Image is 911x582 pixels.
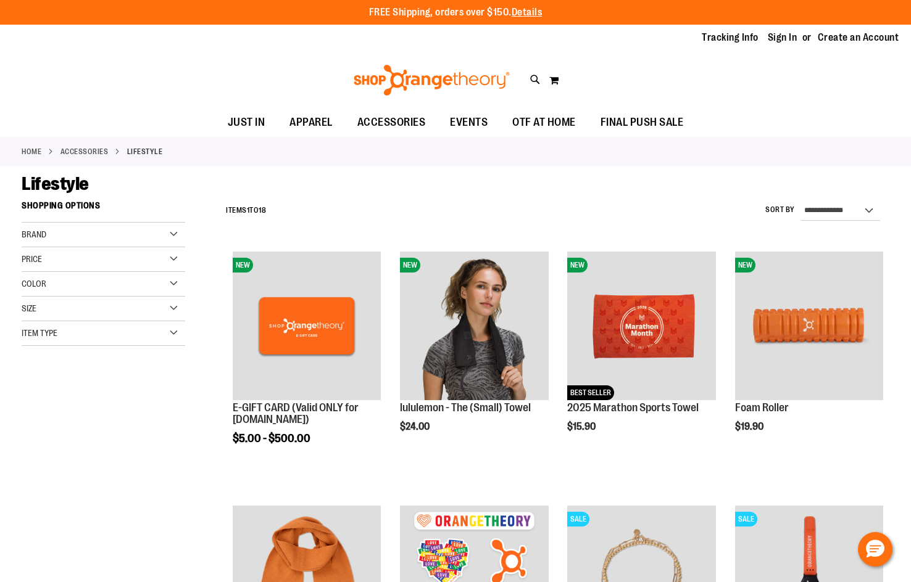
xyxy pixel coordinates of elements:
a: Create an Account [818,31,899,44]
span: BEST SELLER [567,385,614,400]
h2: Items to [226,201,266,220]
a: lululemon - The (Small) Towel [400,401,531,414]
a: EVENTS [438,109,500,137]
span: Lifestyle [22,173,89,194]
span: Color [22,279,46,289]
span: NEW [233,258,253,273]
a: Home [22,146,41,157]
span: JUST IN [228,109,265,136]
div: product [729,245,889,464]
a: Foam RollerNEW [735,252,883,401]
span: NEW [735,258,755,273]
span: $15.90 [567,421,597,432]
span: $24.00 [400,421,431,432]
span: FINAL PUSH SALE [601,109,684,136]
span: 18 [259,206,266,215]
a: Tracking Info [702,31,759,44]
span: NEW [567,258,588,273]
strong: Lifestyle [127,146,163,157]
p: FREE Shipping, orders over $150. [369,6,543,20]
a: APPAREL [277,109,345,137]
img: E-GIFT CARD (Valid ONLY for ShopOrangetheory.com) [233,252,381,400]
a: Foam Roller [735,401,789,414]
img: lululemon - The (Small) Towel [400,252,548,400]
button: Hello, have a question? Let’s chat. [858,532,892,567]
span: 1 [247,206,250,215]
span: Size [22,303,36,313]
span: OTF AT HOME [512,109,576,136]
span: Item Type [22,328,57,338]
label: Sort By [765,205,795,215]
span: NEW [400,258,420,273]
img: 2025 Marathon Sports Towel [567,252,715,400]
span: $5.00 - $500.00 [233,432,310,445]
img: Shop Orangetheory [352,65,512,96]
span: Brand [22,229,46,239]
a: JUST IN [215,109,278,137]
span: $19.90 [735,421,765,432]
div: product [227,245,387,476]
strong: Shopping Options [22,195,185,223]
a: E-GIFT CARD (Valid ONLY for [DOMAIN_NAME]) [233,401,359,426]
span: EVENTS [450,109,488,136]
span: APPAREL [289,109,333,136]
a: E-GIFT CARD (Valid ONLY for ShopOrangetheory.com)NEW [233,252,381,401]
a: FINAL PUSH SALE [588,109,696,137]
div: product [394,245,554,464]
span: SALE [567,512,589,527]
a: Details [512,7,543,18]
span: SALE [735,512,757,527]
a: ACCESSORIES [345,109,438,136]
a: ACCESSORIES [60,146,109,157]
div: product [561,245,722,464]
a: Sign In [768,31,797,44]
a: 2025 Marathon Sports TowelNEWBEST SELLER [567,252,715,401]
span: Price [22,254,42,264]
img: Foam Roller [735,252,883,400]
a: lululemon - The (Small) TowelNEW [400,252,548,401]
span: ACCESSORIES [357,109,426,136]
a: OTF AT HOME [500,109,588,137]
a: 2025 Marathon Sports Towel [567,401,699,414]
